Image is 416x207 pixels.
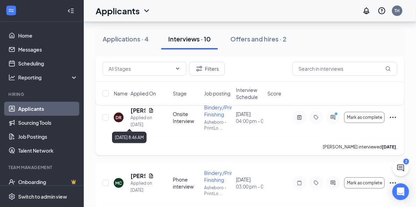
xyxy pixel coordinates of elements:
[18,74,78,81] div: Reporting
[204,90,230,97] span: Job posting
[175,66,180,71] svg: ChevronDown
[8,164,76,170] div: Team Management
[114,90,156,97] span: Name · Applied On
[344,177,385,189] button: Mark as complete
[116,180,122,186] div: MC
[389,113,397,122] svg: Ellipses
[204,119,231,131] p: Asheboro - PrintLo ...
[109,65,172,72] input: All Stages
[236,176,263,190] div: [DATE]
[329,115,337,120] svg: ActiveChat
[236,86,263,100] span: Interview Schedule
[403,159,409,164] div: 2
[329,180,337,186] svg: ActiveChat
[378,7,386,15] svg: QuestionInfo
[131,172,146,180] h5: [PERSON_NAME]
[396,164,405,172] svg: ChatActive
[18,116,78,130] a: Sourcing Tools
[142,7,151,15] svg: ChevronDown
[148,173,154,179] svg: Document
[112,132,147,143] div: [DATE] 8:46 AM
[382,144,396,149] b: [DATE]
[236,183,263,190] span: 03:00 pm - 03:30 pm
[395,8,400,14] div: TH
[18,144,78,158] a: Talent Network
[344,112,385,123] button: Mark as complete
[96,5,140,17] h1: Applicants
[18,43,78,56] a: Messages
[195,64,203,73] svg: Filter
[312,115,320,120] svg: Tag
[8,193,15,200] svg: Settings
[236,117,263,124] span: 04:00 pm - 04:30 pm
[173,90,187,97] span: Stage
[295,115,304,120] svg: ActiveNote
[116,115,122,121] div: DR
[67,7,74,14] svg: Collapse
[18,56,78,70] a: Scheduling
[362,7,371,15] svg: Notifications
[204,170,235,183] span: Bindery/Print Finishing
[103,34,149,43] div: Applications · 4
[173,110,200,124] div: Onsite Interview
[131,180,154,194] div: Applied on [DATE]
[347,181,382,185] span: Mark as complete
[189,62,225,76] button: Filter Filters
[392,183,409,200] div: Open Intercom Messenger
[333,112,341,117] svg: PrimaryDot
[173,176,200,190] div: Phone interview
[292,62,397,76] input: Search in interviews
[267,90,281,97] span: Score
[8,91,76,97] div: Hiring
[18,130,78,144] a: Job Postings
[389,179,397,187] svg: Ellipses
[230,34,287,43] div: Offers and hires · 2
[392,160,409,176] button: ChatActive
[323,144,397,150] p: [PERSON_NAME] interviewed .
[18,193,67,200] div: Switch to admin view
[236,110,263,124] div: [DATE]
[131,114,154,128] div: Applied on [DATE]
[18,175,78,189] a: OnboardingCrown
[295,180,304,186] svg: Note
[204,185,231,197] p: Asheboro - PrintLo ...
[8,7,15,14] svg: WorkstreamLogo
[8,74,15,81] svg: Analysis
[18,102,78,116] a: Applicants
[347,115,382,120] span: Mark as complete
[168,34,211,43] div: Interviews · 10
[18,29,78,43] a: Home
[385,66,391,71] svg: MagnifyingGlass
[312,180,320,186] svg: Tag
